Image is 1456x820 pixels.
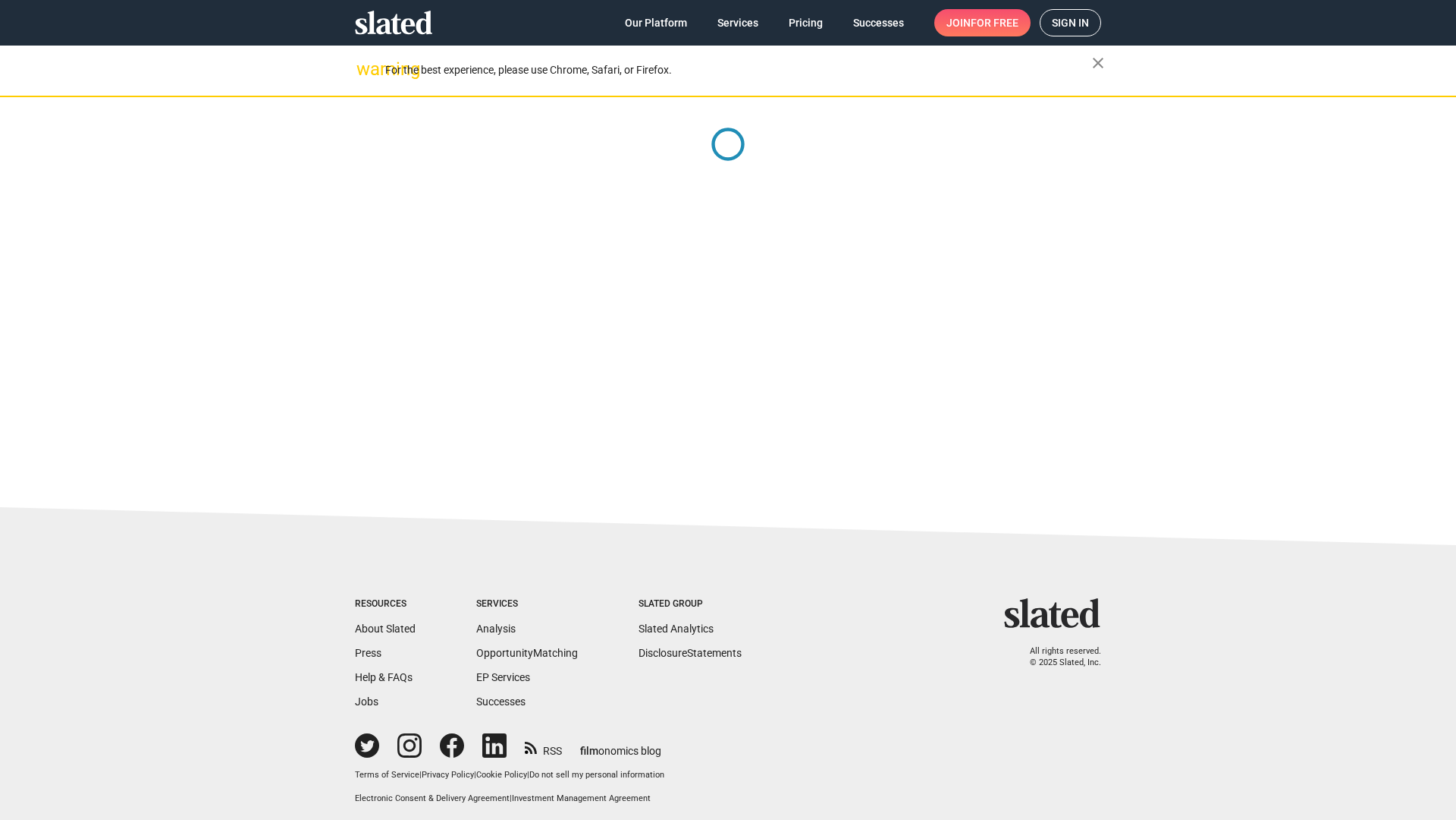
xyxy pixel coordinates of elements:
[355,695,378,708] a: Jobs
[476,623,516,635] a: Analysis
[385,60,1092,80] div: For the best experience, please use Chrome, Safari, or Firefox.
[841,9,916,36] a: Successes
[476,671,530,683] a: EP Services
[625,9,687,36] span: Our Platform
[639,623,714,635] a: Slated Analytics
[639,647,742,659] a: DisclosureStatements
[356,60,375,78] mat-icon: warning
[1089,54,1107,72] mat-icon: close
[639,598,742,610] div: Slated Group
[474,770,476,780] span: |
[971,9,1018,36] span: for free
[1040,9,1101,36] a: Sign in
[355,598,416,610] div: Resources
[355,671,413,683] a: Help & FAQs
[789,9,823,36] span: Pricing
[355,623,416,635] a: About Slated
[419,770,422,780] span: |
[580,745,598,757] span: film
[476,598,578,610] div: Services
[946,9,1018,36] span: Join
[934,9,1031,36] a: Joinfor free
[580,732,661,758] a: filmonomics blog
[1052,10,1089,36] span: Sign in
[777,9,835,36] a: Pricing
[355,647,381,659] a: Press
[476,647,578,659] a: OpportunityMatching
[355,770,419,780] a: Terms of Service
[476,770,527,780] a: Cookie Policy
[527,770,529,780] span: |
[853,9,904,36] span: Successes
[476,695,526,708] a: Successes
[355,793,510,803] a: Electronic Consent & Delivery Agreement
[717,9,758,36] span: Services
[705,9,770,36] a: Services
[422,770,474,780] a: Privacy Policy
[525,735,562,758] a: RSS
[529,770,664,781] button: Do not sell my personal information
[1014,646,1101,668] p: All rights reserved. © 2025 Slated, Inc.
[613,9,699,36] a: Our Platform
[510,793,512,803] span: |
[512,793,651,803] a: Investment Management Agreement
